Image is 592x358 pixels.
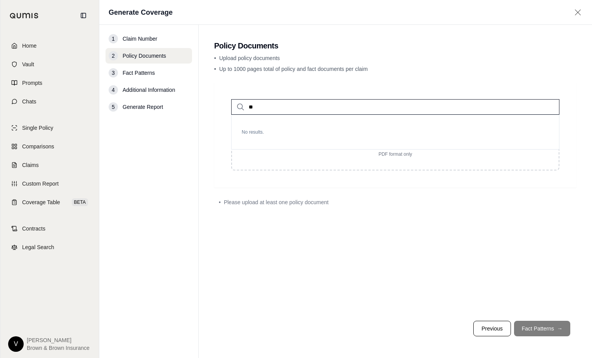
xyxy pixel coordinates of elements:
div: 4 [109,85,118,95]
span: Single Policy [22,124,53,132]
span: Up to 1000 pages total of policy and fact documents per claim [219,66,368,72]
h1: Generate Coverage [109,7,173,18]
span: Policy Documents [123,52,166,60]
span: • [214,66,216,72]
span: Chats [22,98,36,105]
div: 2 [109,51,118,60]
span: Comparisons [22,143,54,150]
button: Previous [473,321,511,336]
span: Generate Report [123,103,163,111]
a: Comparisons [5,138,94,155]
span: [PERSON_NAME] [27,336,90,344]
span: • [214,55,216,61]
span: • [219,198,221,206]
a: Chats [5,93,94,110]
button: Collapse sidebar [77,9,90,22]
div: 5 [109,102,118,112]
p: PDF format only [244,151,546,157]
span: Coverage Table [22,198,60,206]
span: Vault [22,60,34,68]
span: Brown & Brown Insurance [27,344,90,352]
span: Additional Information [123,86,175,94]
a: Coverage TableBETA [5,194,94,211]
a: Prompts [5,74,94,91]
img: Qumis Logo [10,13,39,19]
a: Vault [5,56,94,73]
div: V [8,336,24,352]
a: Legal Search [5,239,94,256]
span: Home [22,42,36,50]
a: Single Policy [5,119,94,136]
span: Contracts [22,225,45,232]
span: Please upload at least one policy document [224,198,329,206]
span: Claim Number [123,35,157,43]
h2: Policy Documents [214,40,576,51]
a: Custom Report [5,175,94,192]
span: Prompts [22,79,42,87]
div: 1 [109,34,118,43]
span: Legal Search [22,243,54,251]
span: Custom Report [22,180,59,188]
p: No results. [235,123,555,141]
a: Contracts [5,220,94,237]
a: Home [5,37,94,54]
span: BETA [72,198,88,206]
div: 3 [109,68,118,77]
span: Fact Patterns [123,69,155,77]
span: Upload policy documents [219,55,280,61]
span: Claims [22,161,39,169]
a: Claims [5,157,94,174]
